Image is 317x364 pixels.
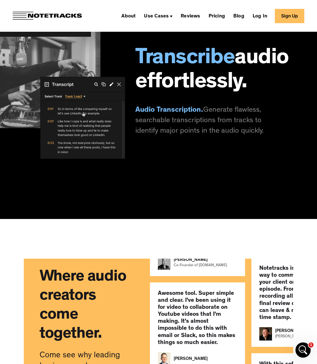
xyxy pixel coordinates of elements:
a: About [119,11,138,21]
div: [PERSON_NAME] [174,258,208,262]
a: Reviews [178,11,203,21]
h2: audio effortlessly. [135,47,309,95]
div: [PERSON_NAME] [174,357,208,361]
div: [PERSON_NAME] [275,329,309,333]
iframe: Intercom live chat [295,342,311,358]
span: Audio Transcription. [135,107,203,114]
p: Generate flawless, searchable transcriptions from tracks to identify major points in the audio qu... [135,105,272,137]
div: Co-Founder of [DOMAIN_NAME] [174,264,227,268]
a: Sign Up [275,9,304,23]
h3: Where audio creators come together. [40,268,128,344]
span: Transcribe [135,48,235,70]
div: No transcription available [5,26,44,32]
a: Blog [231,11,247,21]
div: Use Cases [141,11,175,21]
a: Pricing [206,11,228,21]
div: Use Cases [144,14,169,19]
a: Log In [250,11,270,21]
div: Awesome tool. Super simple and clear. I've been using it for video to collaborate on Youtube vide... [150,282,245,350]
span: 1 [308,342,314,347]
